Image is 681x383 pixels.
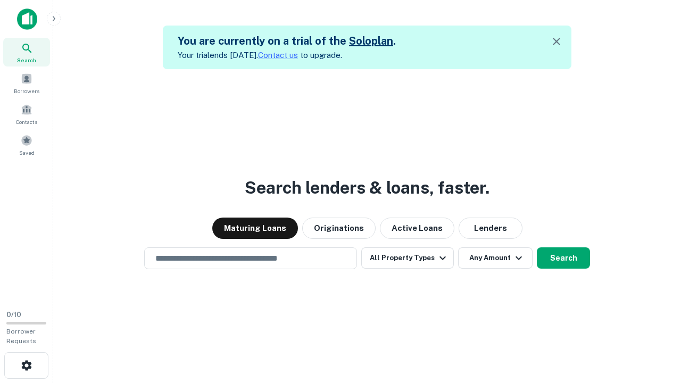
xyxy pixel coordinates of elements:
[17,56,36,64] span: Search
[6,328,36,345] span: Borrower Requests
[19,148,35,157] span: Saved
[302,218,376,239] button: Originations
[361,247,454,269] button: All Property Types
[178,49,396,62] p: Your trial ends [DATE]. to upgrade.
[258,51,298,60] a: Contact us
[380,218,454,239] button: Active Loans
[628,298,681,349] iframe: Chat Widget
[245,175,489,201] h3: Search lenders & loans, faster.
[459,218,522,239] button: Lenders
[537,247,590,269] button: Search
[3,69,50,97] a: Borrowers
[212,218,298,239] button: Maturing Loans
[3,38,50,66] a: Search
[178,33,396,49] h5: You are currently on a trial of the .
[3,130,50,159] a: Saved
[16,118,37,126] span: Contacts
[349,35,393,47] a: Soloplan
[14,87,39,95] span: Borrowers
[3,99,50,128] a: Contacts
[17,9,37,30] img: capitalize-icon.png
[458,247,533,269] button: Any Amount
[6,311,21,319] span: 0 / 10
